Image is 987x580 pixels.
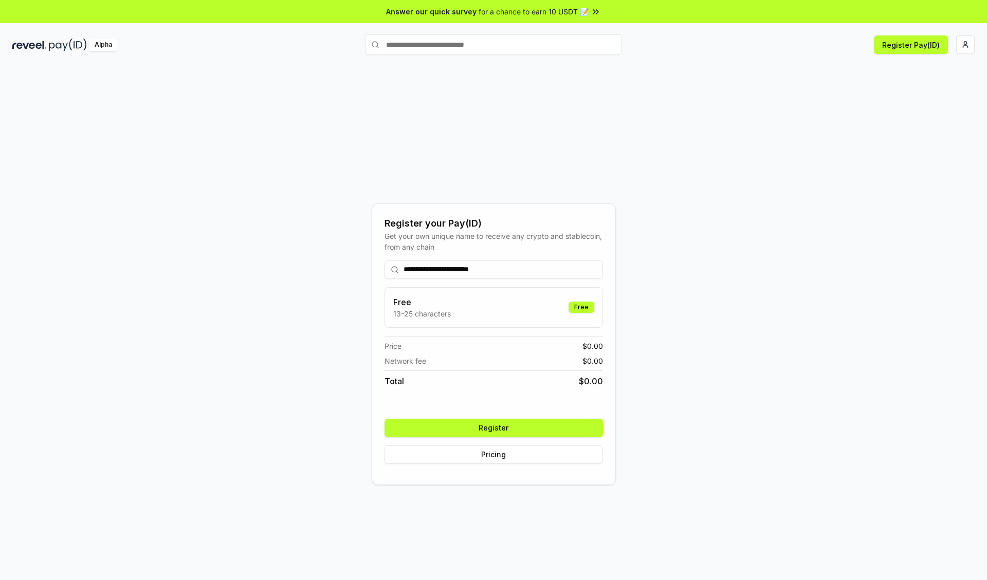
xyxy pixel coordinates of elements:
[569,302,594,313] div: Free
[385,216,603,231] div: Register your Pay(ID)
[385,419,603,437] button: Register
[385,445,603,464] button: Pricing
[579,375,603,387] span: $ 0.00
[386,6,477,17] span: Answer our quick survey
[89,39,118,51] div: Alpha
[12,39,47,51] img: reveel_dark
[385,231,603,252] div: Get your own unique name to receive any crypto and stablecoin, from any chain
[393,296,451,308] h3: Free
[582,341,603,351] span: $ 0.00
[385,341,401,351] span: Price
[582,356,603,366] span: $ 0.00
[874,35,948,54] button: Register Pay(ID)
[385,356,426,366] span: Network fee
[385,375,404,387] span: Total
[479,6,589,17] span: for a chance to earn 10 USDT 📝
[49,39,87,51] img: pay_id
[393,308,451,319] p: 13-25 characters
